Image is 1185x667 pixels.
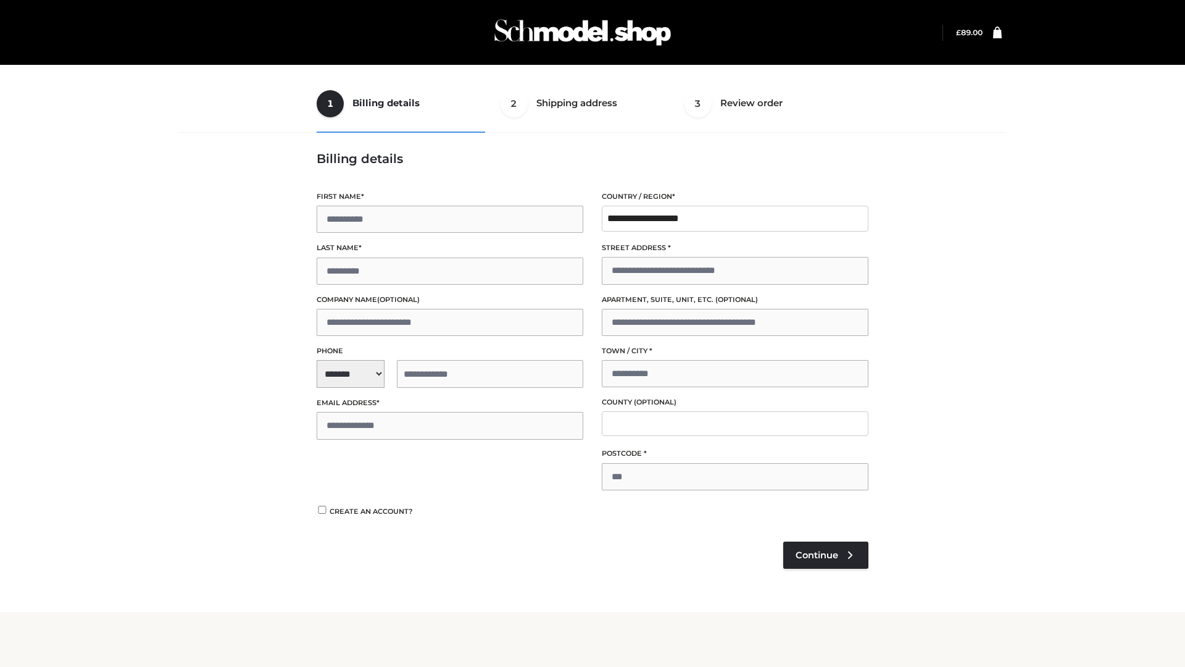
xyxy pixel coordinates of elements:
[602,294,868,306] label: Apartment, suite, unit, etc.
[602,242,868,254] label: Street address
[317,191,583,203] label: First name
[317,397,583,409] label: Email address
[602,396,868,408] label: County
[317,242,583,254] label: Last name
[602,345,868,357] label: Town / City
[317,506,328,514] input: Create an account?
[317,294,583,306] label: Company name
[956,28,983,37] a: £89.00
[602,191,868,203] label: Country / Region
[796,550,838,561] span: Continue
[715,295,758,304] span: (optional)
[783,542,868,569] a: Continue
[490,8,675,57] img: Schmodel Admin 964
[956,28,961,37] span: £
[956,28,983,37] bdi: 89.00
[317,345,583,357] label: Phone
[377,295,420,304] span: (optional)
[602,448,868,459] label: Postcode
[330,507,413,516] span: Create an account?
[634,398,676,406] span: (optional)
[317,151,868,166] h3: Billing details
